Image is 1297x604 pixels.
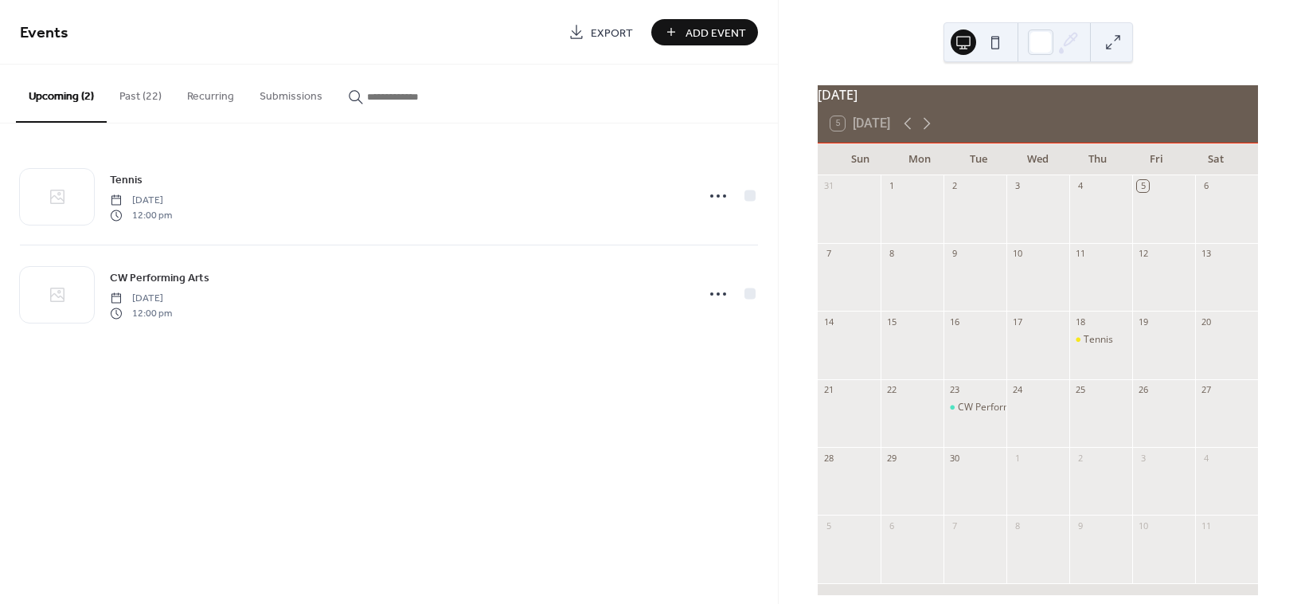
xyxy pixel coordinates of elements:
[1074,248,1086,260] div: 11
[110,269,209,287] a: CW Performing Arts
[1011,384,1023,396] div: 24
[1200,452,1212,464] div: 4
[830,143,889,175] div: Sun
[1074,180,1086,192] div: 4
[885,384,897,396] div: 22
[1011,520,1023,531] div: 8
[110,171,143,189] a: Tennis
[110,208,172,222] span: 12:00 pm
[1137,452,1149,464] div: 3
[948,248,960,260] div: 9
[1084,333,1113,347] div: Tennis
[822,520,834,531] div: 5
[591,25,633,41] span: Export
[1200,384,1212,396] div: 27
[16,65,107,123] button: Upcoming (2)
[110,194,172,208] span: [DATE]
[822,384,834,396] div: 21
[885,180,897,192] div: 1
[174,65,247,121] button: Recurring
[1011,180,1023,192] div: 3
[1200,248,1212,260] div: 13
[651,19,758,45] button: Add Event
[1137,520,1149,531] div: 10
[1127,143,1186,175] div: Fri
[557,19,645,45] a: Export
[1137,180,1149,192] div: 5
[822,248,834,260] div: 7
[686,25,746,41] span: Add Event
[948,520,960,531] div: 7
[885,316,897,327] div: 15
[1200,520,1212,531] div: 11
[822,180,834,192] div: 31
[1011,316,1023,327] div: 17
[1137,248,1149,260] div: 12
[1011,248,1023,260] div: 10
[1074,316,1086,327] div: 18
[110,270,209,287] span: CW Performing Arts
[1074,452,1086,464] div: 2
[822,316,834,327] div: 14
[1009,143,1068,175] div: Wed
[1069,333,1132,347] div: Tennis
[949,143,1008,175] div: Tue
[885,520,897,531] div: 6
[1137,384,1149,396] div: 26
[110,292,172,306] span: [DATE]
[822,452,834,464] div: 28
[1074,520,1086,531] div: 9
[1137,316,1149,327] div: 19
[948,452,960,464] div: 30
[1068,143,1127,175] div: Thu
[958,401,1046,414] div: CW Performing Arts
[1011,452,1023,464] div: 1
[948,316,960,327] div: 16
[948,384,960,396] div: 23
[1074,384,1086,396] div: 25
[885,248,897,260] div: 8
[20,18,68,49] span: Events
[1186,143,1245,175] div: Sat
[1200,316,1212,327] div: 20
[818,85,1258,104] div: [DATE]
[110,172,143,189] span: Tennis
[885,452,897,464] div: 29
[110,306,172,320] span: 12:00 pm
[890,143,949,175] div: Mon
[247,65,335,121] button: Submissions
[107,65,174,121] button: Past (22)
[943,401,1006,414] div: CW Performing Arts
[948,180,960,192] div: 2
[1200,180,1212,192] div: 6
